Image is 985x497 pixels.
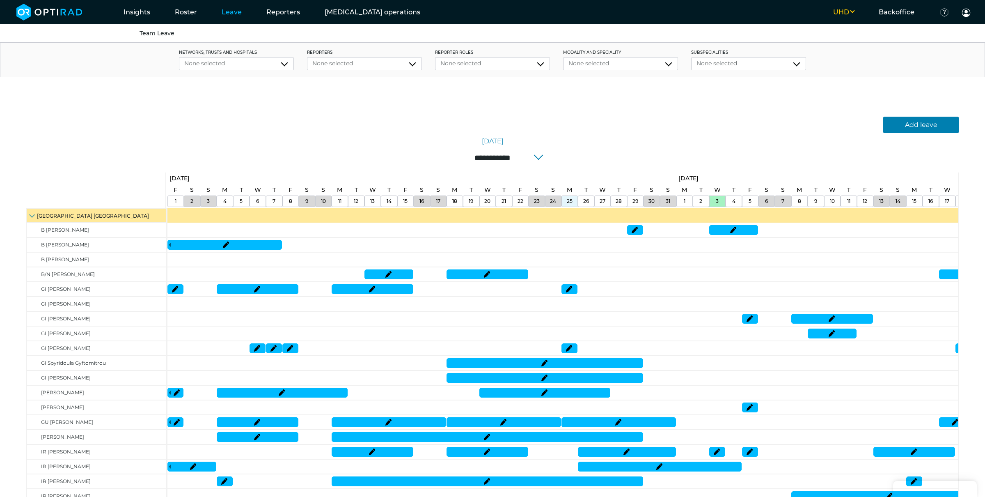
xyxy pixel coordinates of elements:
[516,184,524,196] a: August 22, 2025
[779,196,786,207] a: September 7, 2025
[37,213,149,219] span: [GEOGRAPHIC_DATA] [GEOGRAPHIC_DATA]
[567,198,573,204] span: 25
[581,196,591,207] a: August 26, 2025
[204,184,212,196] a: August 3, 2025
[796,196,803,207] a: September 8, 2025
[367,184,378,196] a: August 13, 2025
[943,196,951,207] a: September 17, 2025
[385,196,394,207] a: August 14, 2025
[41,242,89,248] span: B [PERSON_NAME]
[173,196,179,207] a: August 1, 2025
[714,196,721,207] a: September 3, 2025
[812,184,820,196] a: September 9, 2025
[482,136,504,146] a: [DATE]
[499,196,508,207] a: August 21, 2025
[747,196,754,207] a: September 5, 2025
[664,196,672,207] a: August 31, 2025
[238,196,245,207] a: August 5, 2025
[286,184,294,196] a: August 8, 2025
[779,184,787,196] a: September 7, 2025
[270,184,278,196] a: August 7, 2025
[167,173,192,184] a: August 1, 2025
[861,196,869,207] a: September 12, 2025
[41,389,84,396] span: [PERSON_NAME]
[828,196,837,207] a: September 10, 2025
[563,49,678,55] label: Modality and Speciality
[533,184,541,196] a: August 23, 2025
[500,184,508,196] a: August 21, 2025
[418,184,426,196] a: August 16, 2025
[41,449,91,455] span: IR [PERSON_NAME]
[41,256,89,262] span: B [PERSON_NAME]
[140,30,174,37] a: Team Leave
[712,184,723,196] a: September 3, 2025
[41,286,91,292] span: GI [PERSON_NAME]
[41,419,93,425] span: GU [PERSON_NAME]
[434,196,442,207] a: August 17, 2025
[41,315,91,322] span: GI [PERSON_NAME]
[303,196,310,207] a: August 9, 2025
[631,184,639,196] a: August 29, 2025
[646,196,657,207] a: August 30, 2025
[385,184,393,196] a: August 14, 2025
[41,478,91,484] span: IR [PERSON_NAME]
[417,196,426,207] a: August 16, 2025
[730,184,738,196] a: September 4, 2025
[303,184,311,196] a: August 9, 2025
[763,184,770,196] a: September 6, 2025
[568,59,673,68] div: None selected
[845,184,852,196] a: September 11, 2025
[910,196,919,207] a: September 15, 2025
[763,196,770,207] a: September 6, 2025
[942,184,953,196] a: September 17, 2025
[548,196,558,207] a: August 24, 2025
[254,196,261,207] a: August 6, 2025
[664,184,672,196] a: August 31, 2025
[16,4,82,21] img: brand-opti-rad-logos-blue-and-white-d2f68631ba2948856bd03f2d395fb146ddc8fb01b4b6e9315ea85fa773367...
[927,184,935,196] a: September 16, 2025
[312,59,417,68] div: None selected
[450,184,459,196] a: August 18, 2025
[450,196,459,207] a: August 18, 2025
[549,184,557,196] a: August 24, 2025
[532,196,542,207] a: August 23, 2025
[893,196,903,207] a: September 14, 2025
[926,196,935,207] a: September 16, 2025
[676,173,701,184] a: September 1, 2025
[821,7,866,17] button: UHD
[697,184,705,196] a: September 2, 2025
[877,196,886,207] a: September 13, 2025
[746,184,754,196] a: September 5, 2025
[482,196,492,207] a: August 20, 2025
[41,227,89,233] span: B [PERSON_NAME]
[697,196,704,207] a: September 2, 2025
[238,184,245,196] a: August 5, 2025
[41,360,106,366] span: GI Spyridoula Gyftomitrou
[319,196,328,207] a: August 10, 2025
[435,49,550,55] label: Reporter roles
[812,196,819,207] a: September 9, 2025
[41,434,84,440] span: [PERSON_NAME]
[335,184,344,196] a: August 11, 2025
[287,196,294,207] a: August 8, 2025
[41,271,95,277] span: B/N [PERSON_NAME]
[41,404,84,410] span: [PERSON_NAME]
[582,184,590,196] a: August 26, 2025
[909,184,919,196] a: September 15, 2025
[205,196,212,207] a: August 3, 2025
[41,330,91,336] span: GI [PERSON_NAME]
[368,196,377,207] a: August 13, 2025
[482,184,493,196] a: August 20, 2025
[877,184,885,196] a: September 13, 2025
[648,184,655,196] a: August 30, 2025
[188,196,195,207] a: August 2, 2025
[188,184,196,196] a: August 2, 2025
[41,301,91,307] span: GI [PERSON_NAME]
[41,345,91,351] span: GI [PERSON_NAME]
[795,184,804,196] a: September 8, 2025
[270,196,277,207] a: August 7, 2025
[861,184,869,196] a: September 12, 2025
[696,59,801,68] div: None selected
[221,196,229,207] a: August 4, 2025
[691,49,806,55] label: Subspecialities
